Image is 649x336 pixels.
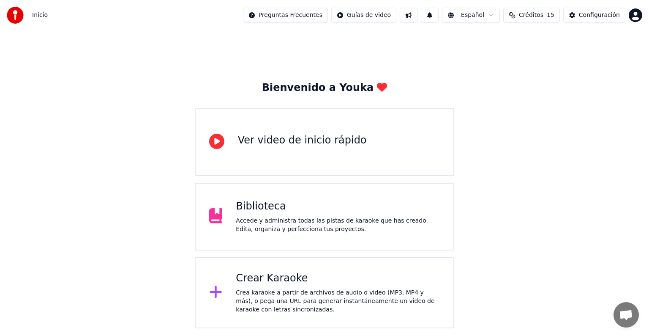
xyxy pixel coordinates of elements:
[563,8,625,23] button: Configuración
[262,81,387,95] div: Bienvenido a Youka
[236,289,440,314] div: Crea karaoke a partir de archivos de audio o video (MP3, MP4 y más), o pega una URL para generar ...
[579,11,620,19] div: Configuración
[614,302,639,328] a: Chat abierto
[331,8,396,23] button: Guías de video
[503,8,560,23] button: Créditos15
[236,217,440,234] div: Accede y administra todas las pistas de karaoke que has creado. Edita, organiza y perfecciona tus...
[243,8,328,23] button: Preguntas Frecuentes
[32,11,48,19] nav: breadcrumb
[236,272,440,285] div: Crear Karaoke
[238,134,367,147] div: Ver video de inicio rápido
[32,11,48,19] span: Inicio
[519,11,543,19] span: Créditos
[236,200,440,213] div: Biblioteca
[547,11,554,19] span: 15
[7,7,24,24] img: youka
